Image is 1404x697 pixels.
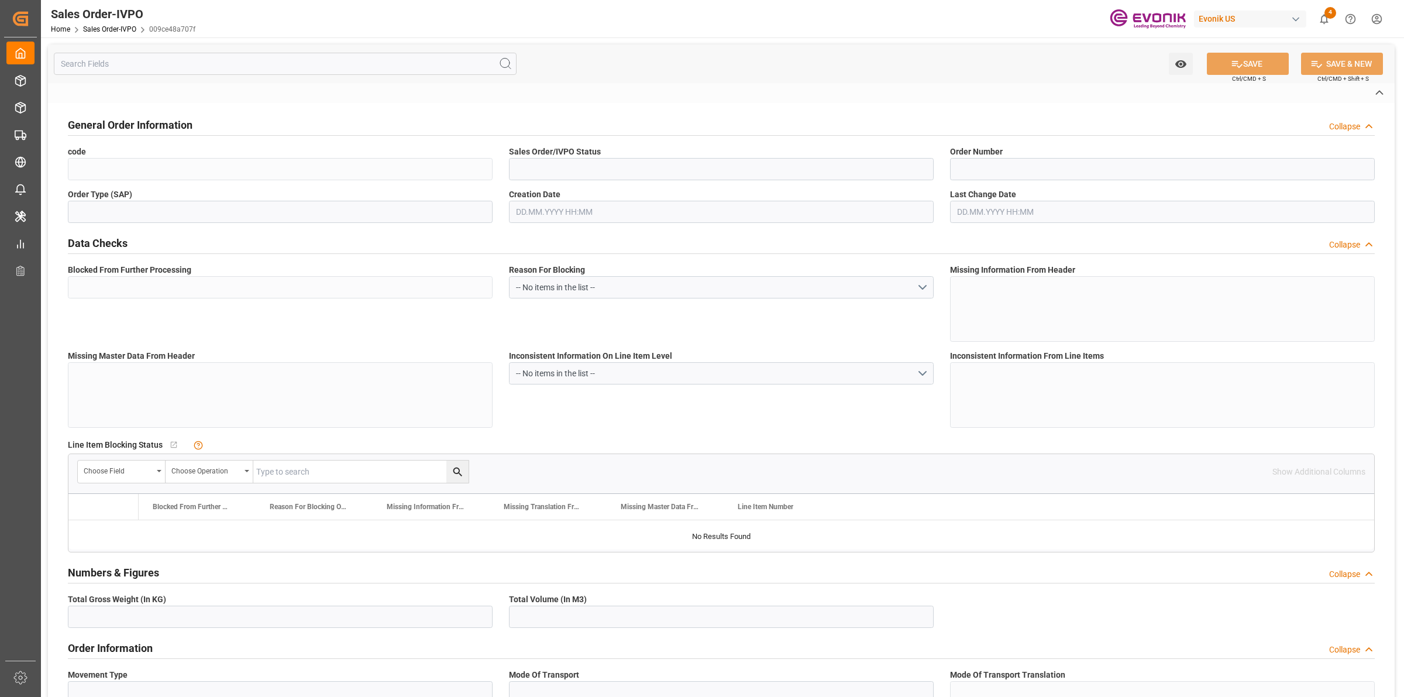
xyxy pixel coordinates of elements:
h2: Data Checks [68,235,128,251]
button: SAVE & NEW [1301,53,1383,75]
button: SAVE [1207,53,1289,75]
div: Choose Operation [171,463,240,476]
button: open menu [166,461,253,483]
div: -- No items in the list -- [516,281,917,294]
button: Evonik US [1194,8,1311,30]
span: Missing Translation From Master Data [504,503,582,511]
span: Inconsistent Information From Line Items [950,350,1104,362]
a: Home [51,25,70,33]
span: Line Item Number [738,503,793,511]
div: Sales Order-IVPO [51,5,195,23]
div: Choose field [84,463,153,476]
div: -- No items in the list -- [516,368,917,380]
span: Reason For Blocking On This Line Item [270,503,348,511]
span: Ctrl/CMD + Shift + S [1317,74,1369,83]
div: Collapse [1329,239,1360,251]
span: Ctrl/CMD + S [1232,74,1266,83]
span: Creation Date [509,188,560,201]
button: show 4 new notifications [1311,6,1337,32]
span: Order Type (SAP) [68,188,132,201]
h2: General Order Information [68,117,192,133]
span: Missing Master Data From SAP [621,503,699,511]
button: Help Center [1337,6,1364,32]
span: Inconsistent Information On Line Item Level [509,350,672,362]
span: Reason For Blocking [509,264,585,276]
div: Collapse [1329,121,1360,133]
span: Sales Order/IVPO Status [509,146,601,158]
span: Blocked From Further Processing [68,264,191,276]
input: Search Fields [54,53,517,75]
button: open menu [509,362,934,384]
h2: Order Information [68,640,153,656]
span: 4 [1324,7,1336,19]
span: Blocked From Further Processing [153,503,231,511]
a: Sales Order-IVPO [83,25,136,33]
span: Missing Information From Line Item [387,503,465,511]
span: Mode Of Transport [509,669,579,681]
span: code [68,146,86,158]
button: open menu [1169,53,1193,75]
span: Missing Information From Header [950,264,1075,276]
span: Line Item Blocking Status [68,439,163,451]
input: DD.MM.YYYY HH:MM [509,201,934,223]
div: Evonik US [1194,11,1306,28]
span: Movement Type [68,669,128,681]
span: Order Number [950,146,1003,158]
button: open menu [78,461,166,483]
div: Collapse [1329,644,1360,656]
div: Collapse [1329,568,1360,581]
button: open menu [509,276,934,298]
span: Mode Of Transport Translation [950,669,1065,681]
img: Evonik-brand-mark-Deep-Purple-RGB.jpeg_1700498283.jpeg [1110,9,1186,29]
span: Last Change Date [950,188,1016,201]
span: Missing Master Data From Header [68,350,195,362]
h2: Numbers & Figures [68,565,159,581]
input: Type to search [253,461,469,483]
span: Total Gross Weight (In KG) [68,593,166,606]
span: Total Volume (In M3) [509,593,587,606]
input: DD.MM.YYYY HH:MM [950,201,1375,223]
button: search button [446,461,469,483]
